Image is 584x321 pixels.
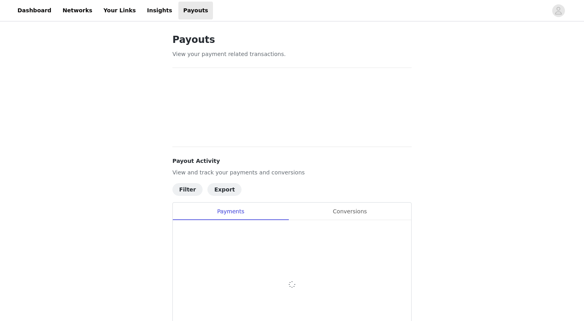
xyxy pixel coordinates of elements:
[99,2,141,19] a: Your Links
[172,168,412,177] p: View and track your payments and conversions
[172,157,412,165] h4: Payout Activity
[13,2,56,19] a: Dashboard
[207,183,242,196] button: Export
[142,2,177,19] a: Insights
[173,203,288,220] div: Payments
[178,2,213,19] a: Payouts
[288,203,411,220] div: Conversions
[555,4,562,17] div: avatar
[172,183,203,196] button: Filter
[58,2,97,19] a: Networks
[172,50,412,58] p: View your payment related transactions.
[172,33,412,47] h1: Payouts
